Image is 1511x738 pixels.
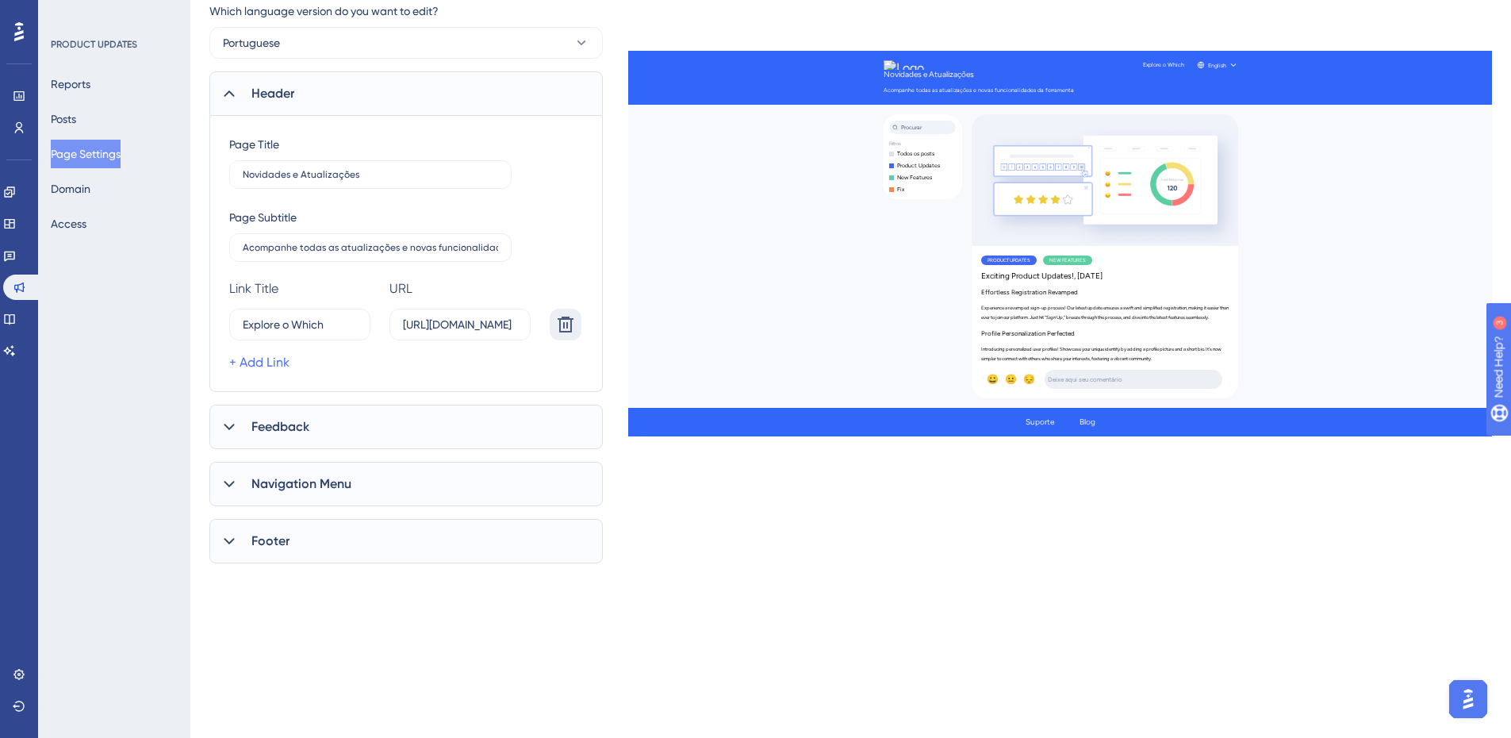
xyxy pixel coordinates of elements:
input: https://www.example.com [403,316,517,333]
span: Navigation Menu [251,475,351,494]
div: URL [389,281,531,296]
a: + Add Link [229,353,290,372]
div: Page Subtitle [229,208,297,227]
button: Portuguese [209,27,603,59]
button: Domain [51,175,90,203]
span: Footer [251,532,290,551]
span: Need Help? [37,4,99,23]
button: Reports [51,70,90,98]
button: Posts [51,105,76,133]
span: Header [251,84,294,103]
button: Access [51,209,86,238]
div: 3 [110,8,115,21]
input: Link Title [243,316,357,333]
input: Product Updates [243,169,498,180]
div: Link Title [229,281,370,296]
span: Which language version do you want to edit? [209,2,439,21]
input: See the latest features, improvements and product updates. [243,242,498,253]
div: PRODUCT UPDATES [51,38,137,51]
span: Portuguese [223,33,280,52]
button: Page Settings [51,140,121,168]
span: Feedback [251,417,309,436]
div: Page Title [229,135,279,154]
iframe: UserGuiding AI Assistant Launcher [1444,675,1492,723]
